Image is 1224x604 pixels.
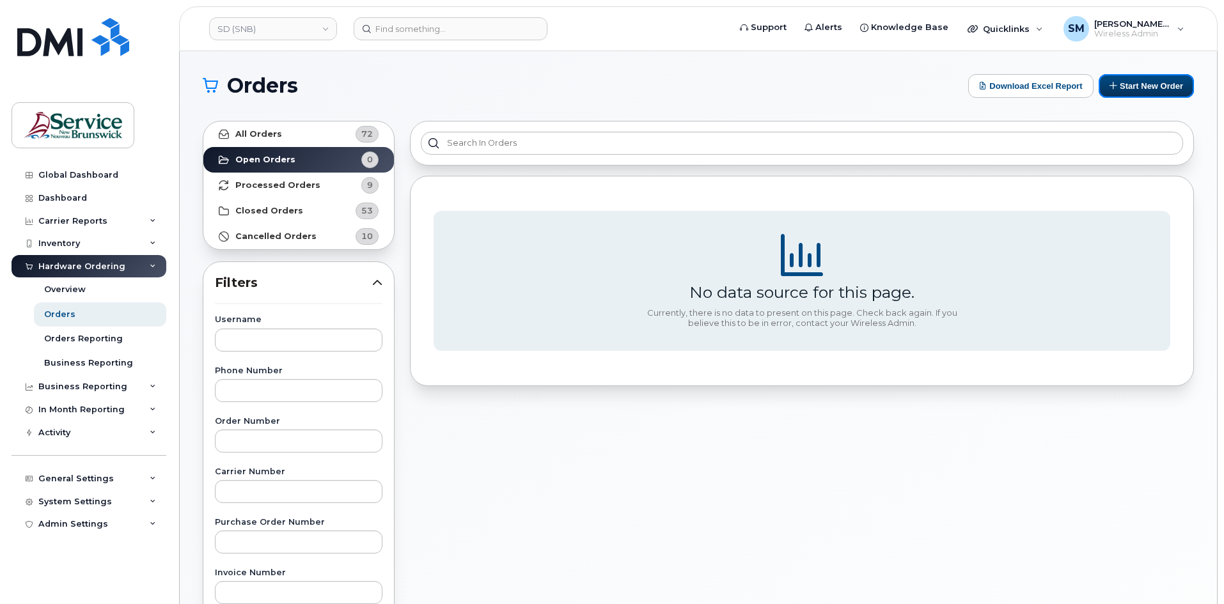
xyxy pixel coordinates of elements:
strong: Open Orders [235,155,295,165]
span: Filters [215,274,372,292]
label: Username [215,316,382,324]
span: Orders [227,76,298,95]
span: 9 [367,179,373,191]
button: Start New Order [1099,74,1194,98]
label: Invoice Number [215,569,382,577]
label: Order Number [215,417,382,426]
strong: Processed Orders [235,180,320,190]
span: 10 [361,230,373,242]
input: Search in orders [421,132,1183,155]
div: Currently, there is no data to present on this page. Check back again. If you believe this to be ... [642,308,962,328]
strong: Cancelled Orders [235,231,317,242]
strong: All Orders [235,129,282,139]
strong: Closed Orders [235,206,303,216]
div: No data source for this page. [689,283,914,302]
button: Download Excel Report [968,74,1094,98]
a: Open Orders0 [203,147,394,173]
a: Closed Orders53 [203,198,394,224]
label: Phone Number [215,367,382,375]
a: Processed Orders9 [203,173,394,198]
label: Carrier Number [215,468,382,476]
span: 0 [367,153,373,166]
a: All Orders72 [203,121,394,147]
span: 53 [361,205,373,217]
a: Cancelled Orders10 [203,224,394,249]
label: Purchase Order Number [215,518,382,527]
span: 72 [361,128,373,140]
